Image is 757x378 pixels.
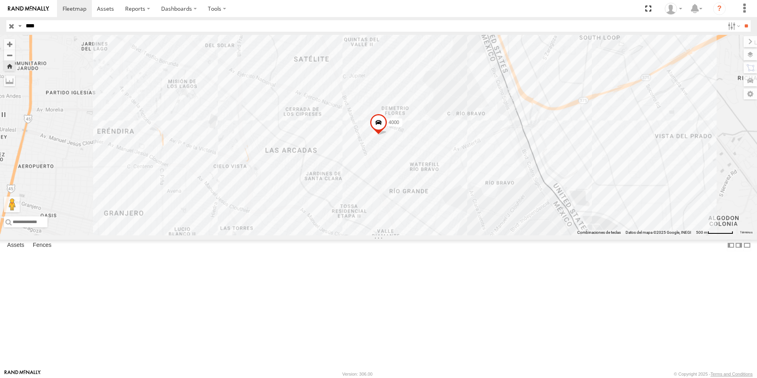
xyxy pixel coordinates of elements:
[577,230,621,235] button: Combinaciones de teclas
[4,61,15,71] button: Zoom Home
[711,372,753,376] a: Terms and Conditions
[662,3,685,15] div: Zulma Brisa Rios
[713,2,726,15] i: ?
[389,120,399,125] span: 4000
[727,240,735,251] label: Dock Summary Table to the Left
[725,20,742,32] label: Search Filter Options
[735,240,743,251] label: Dock Summary Table to the Right
[4,50,15,61] button: Zoom out
[740,231,753,234] a: Términos (se abre en una nueva pestaña)
[4,75,15,86] label: Measure
[694,230,736,235] button: Escala del mapa: 500 m por 61 píxeles
[8,6,49,11] img: rand-logo.svg
[696,230,708,235] span: 500 m
[4,197,20,212] button: Arrastra al hombrecito al mapa para abrir Street View
[626,230,691,235] span: Datos del mapa ©2025 Google, INEGI
[342,372,373,376] div: Version: 306.00
[4,370,41,378] a: Visit our Website
[4,39,15,50] button: Zoom in
[674,372,753,376] div: © Copyright 2025 -
[17,20,23,32] label: Search Query
[743,240,751,251] label: Hide Summary Table
[3,240,28,251] label: Assets
[29,240,55,251] label: Fences
[744,88,757,99] label: Map Settings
